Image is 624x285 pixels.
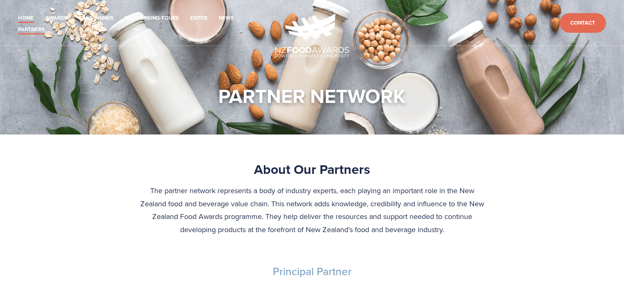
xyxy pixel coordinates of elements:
a: Networking-Tours [125,14,179,23]
a: Gala Dinner [79,14,113,23]
a: News [219,14,234,23]
a: Contact [560,13,606,33]
a: Enter [190,14,207,23]
a: Partners [18,25,45,34]
a: Awards [46,14,67,23]
h1: PARTNER NETWORK [218,84,406,108]
strong: About Our Partners [254,160,370,179]
p: The partner network represents a body of industry experts, each playing an important role in the ... [139,184,485,236]
h3: Principal Partner [50,265,575,278]
a: Home [18,14,34,23]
